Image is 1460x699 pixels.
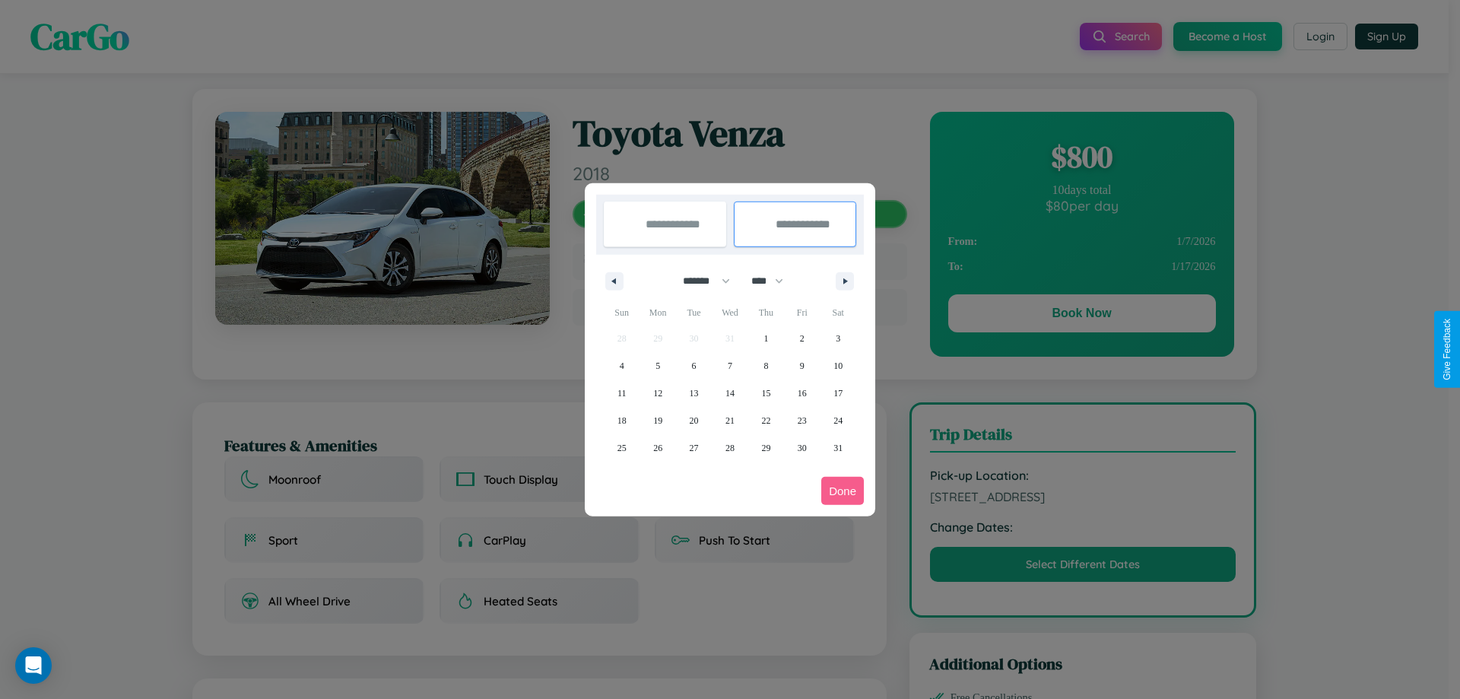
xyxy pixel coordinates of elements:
button: 16 [784,380,820,407]
span: 29 [761,434,770,462]
span: 28 [725,434,735,462]
span: 19 [653,407,662,434]
span: 31 [833,434,843,462]
span: 4 [620,352,624,380]
button: 25 [604,434,640,462]
span: 12 [653,380,662,407]
span: Sun [604,300,640,325]
button: 3 [820,325,856,352]
button: 12 [640,380,675,407]
span: 24 [833,407,843,434]
span: 8 [763,352,768,380]
span: 23 [798,407,807,434]
button: 29 [748,434,784,462]
button: 14 [712,380,747,407]
button: 15 [748,380,784,407]
span: 25 [617,434,627,462]
button: 11 [604,380,640,407]
span: 26 [653,434,662,462]
button: 20 [676,407,712,434]
button: 8 [748,352,784,380]
button: 19 [640,407,675,434]
button: 10 [820,352,856,380]
div: Give Feedback [1442,319,1452,380]
span: Thu [748,300,784,325]
button: 31 [820,434,856,462]
span: 27 [690,434,699,462]
button: 24 [820,407,856,434]
button: 6 [676,352,712,380]
button: 23 [784,407,820,434]
button: 21 [712,407,747,434]
button: 13 [676,380,712,407]
span: 22 [761,407,770,434]
button: 5 [640,352,675,380]
span: 1 [763,325,768,352]
span: Mon [640,300,675,325]
span: 6 [692,352,697,380]
button: 2 [784,325,820,352]
span: 17 [833,380,843,407]
button: 7 [712,352,747,380]
button: 1 [748,325,784,352]
span: 20 [690,407,699,434]
span: 16 [798,380,807,407]
span: 9 [800,352,805,380]
span: 18 [617,407,627,434]
button: 26 [640,434,675,462]
span: 2 [800,325,805,352]
button: 17 [820,380,856,407]
span: 5 [655,352,660,380]
span: 21 [725,407,735,434]
span: 11 [617,380,627,407]
span: Fri [784,300,820,325]
button: 4 [604,352,640,380]
button: 28 [712,434,747,462]
button: 27 [676,434,712,462]
span: 3 [836,325,840,352]
button: Done [821,477,864,505]
span: 7 [728,352,732,380]
span: 10 [833,352,843,380]
button: 18 [604,407,640,434]
span: 13 [690,380,699,407]
span: 15 [761,380,770,407]
span: 14 [725,380,735,407]
span: Sat [820,300,856,325]
button: 30 [784,434,820,462]
span: 30 [798,434,807,462]
span: Wed [712,300,747,325]
span: Tue [676,300,712,325]
button: 22 [748,407,784,434]
div: Open Intercom Messenger [15,647,52,684]
button: 9 [784,352,820,380]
